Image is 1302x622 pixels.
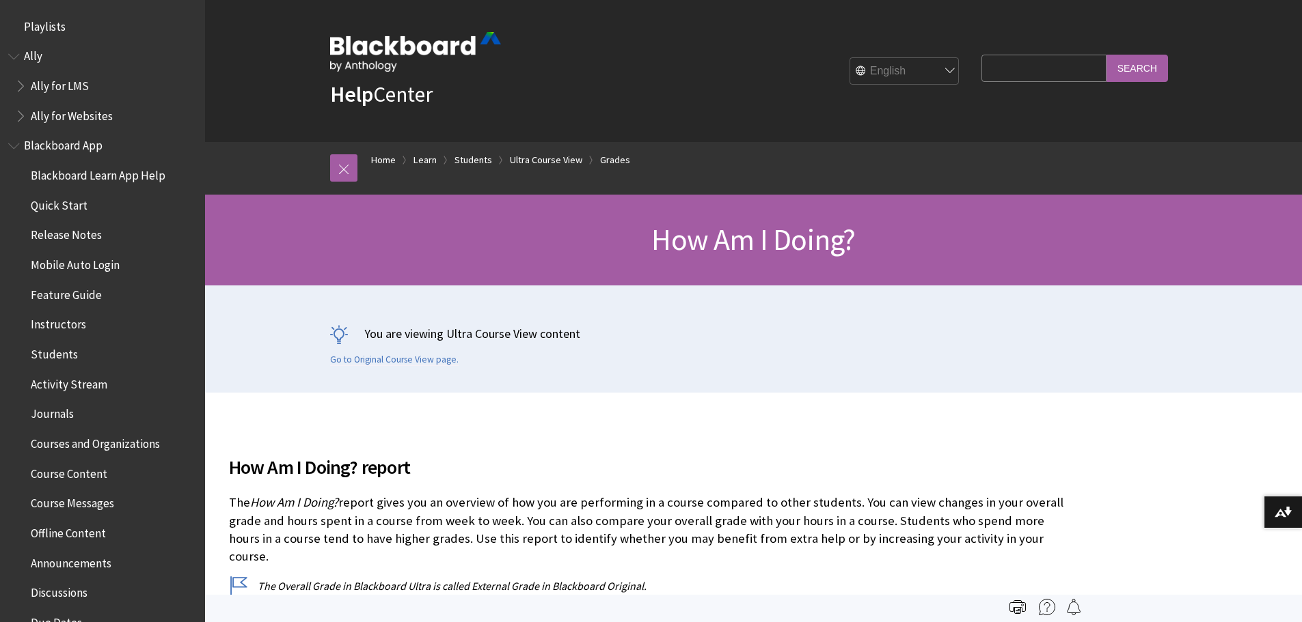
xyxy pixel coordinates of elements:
[651,221,855,258] span: How Am I Doing?
[31,313,86,332] span: Instructors
[1039,599,1055,615] img: More help
[31,253,120,272] span: Mobile Auto Login
[330,81,433,108] a: HelpCenter
[31,492,114,511] span: Course Messages
[330,32,501,72] img: Blackboard by Anthology
[31,194,87,212] span: Quick Start
[31,462,107,481] span: Course Content
[31,224,102,242] span: Release Notes
[31,164,165,182] span: Blackboard Learn App Help
[31,522,106,540] span: Offline Content
[413,152,437,169] a: Learn
[330,81,373,108] strong: Help
[24,45,42,63] span: Ally
[24,15,66,33] span: Playlists
[1009,599,1026,615] img: Print
[31,283,102,302] span: Feature Guide
[8,45,197,128] nav: Book outline for Anthology Ally Help
[8,15,197,38] nav: Book outline for Playlists
[850,58,960,85] select: Site Language Selector
[229,578,1076,593] p: The Overall Grade in Blackboard Ultra is called External Grade in Blackboard Original.
[31,343,78,361] span: Students
[31,432,160,451] span: Courses and Organizations
[600,152,630,169] a: Grades
[455,152,492,169] a: Students
[510,152,582,169] a: Ultra Course View
[250,494,338,510] span: How Am I Doing?
[1107,55,1168,81] input: Search
[330,325,1178,342] p: You are viewing Ultra Course View content
[31,74,89,93] span: Ally for LMS
[371,152,396,169] a: Home
[24,135,103,153] span: Blackboard App
[31,552,111,570] span: Announcements
[31,104,113,123] span: Ally for Websites
[31,581,87,599] span: Discussions
[31,373,107,391] span: Activity Stream
[31,403,74,421] span: Journals
[229,494,1076,565] p: The report gives you an overview of how you are performing in a course compared to other students...
[1066,599,1082,615] img: Follow this page
[330,354,459,366] a: Go to Original Course View page.
[229,453,1076,481] span: How Am I Doing? report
